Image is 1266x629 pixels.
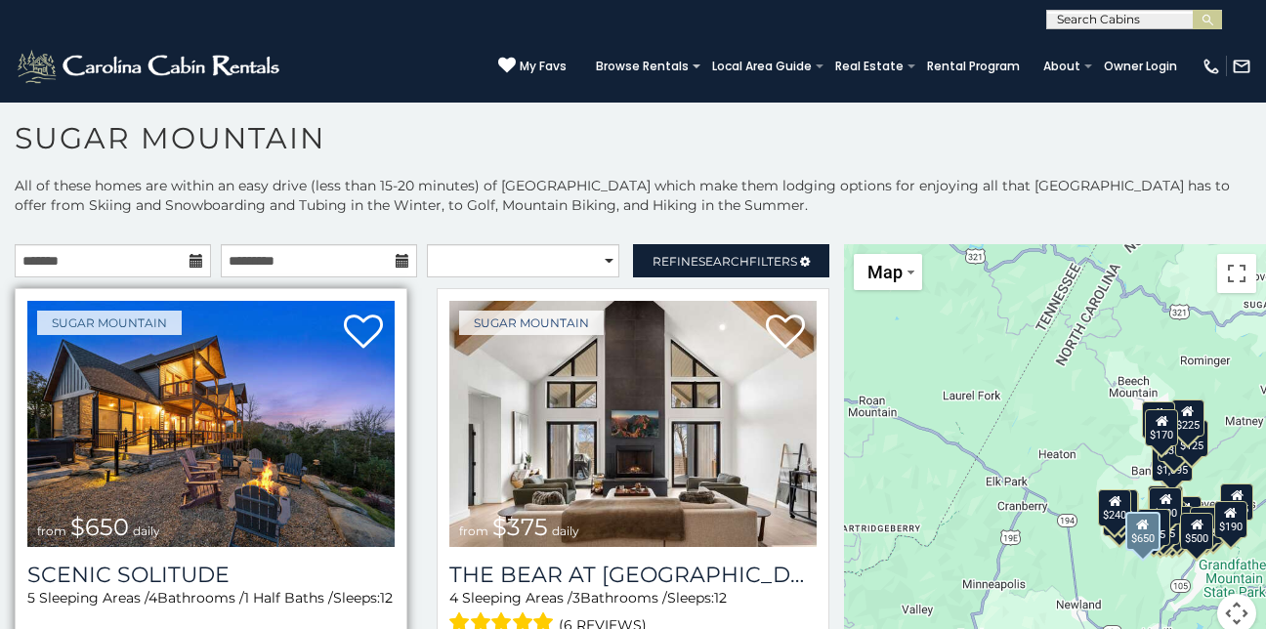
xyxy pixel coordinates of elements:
[520,58,567,75] span: My Favs
[498,57,567,76] a: My Favs
[1171,399,1204,437] div: $225
[586,53,698,80] a: Browse Rentals
[766,313,805,354] a: Add to favorites
[702,53,822,80] a: Local Area Guide
[449,301,817,547] img: The Bear At Sugar Mountain
[459,311,604,335] a: Sugar Mountain
[37,311,182,335] a: Sugar Mountain
[1152,444,1193,482] div: $1,095
[492,513,548,541] span: $375
[1202,57,1221,76] img: phone-regular-white.png
[344,313,383,354] a: Add to favorites
[854,254,922,290] button: Change map style
[1094,53,1187,80] a: Owner Login
[1098,489,1131,526] div: $240
[917,53,1030,80] a: Rental Program
[449,562,817,588] h3: The Bear At Sugar Mountain
[1217,254,1256,293] button: Toggle fullscreen view
[1125,512,1160,551] div: $650
[244,589,333,607] span: 1 Half Baths /
[449,562,817,588] a: The Bear At [GEOGRAPHIC_DATA]
[1190,507,1223,544] div: $195
[449,589,458,607] span: 4
[1180,513,1213,550] div: $500
[1142,401,1175,439] div: $240
[449,301,817,547] a: The Bear At Sugar Mountain from $375 daily
[380,589,393,607] span: 12
[1148,485,1181,523] div: $190
[867,262,903,282] span: Map
[552,524,579,538] span: daily
[1137,509,1170,546] div: $375
[572,589,580,607] span: 3
[1145,409,1178,446] div: $170
[15,47,285,86] img: White-1-2.png
[633,244,829,277] a: RefineSearchFilters
[27,562,395,588] a: Scenic Solitude
[27,589,35,607] span: 5
[1149,487,1182,524] div: $300
[70,513,129,541] span: $650
[133,524,160,538] span: daily
[27,301,395,547] img: Scenic Solitude
[37,524,66,538] span: from
[1034,53,1090,80] a: About
[1168,496,1202,533] div: $200
[1220,483,1253,521] div: $155
[1214,501,1247,538] div: $190
[1175,420,1208,457] div: $125
[698,254,749,269] span: Search
[27,301,395,547] a: Scenic Solitude from $650 daily
[653,254,797,269] span: Refine Filters
[714,589,727,607] span: 12
[1232,57,1251,76] img: mail-regular-white.png
[459,524,488,538] span: from
[825,53,913,80] a: Real Estate
[148,589,157,607] span: 4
